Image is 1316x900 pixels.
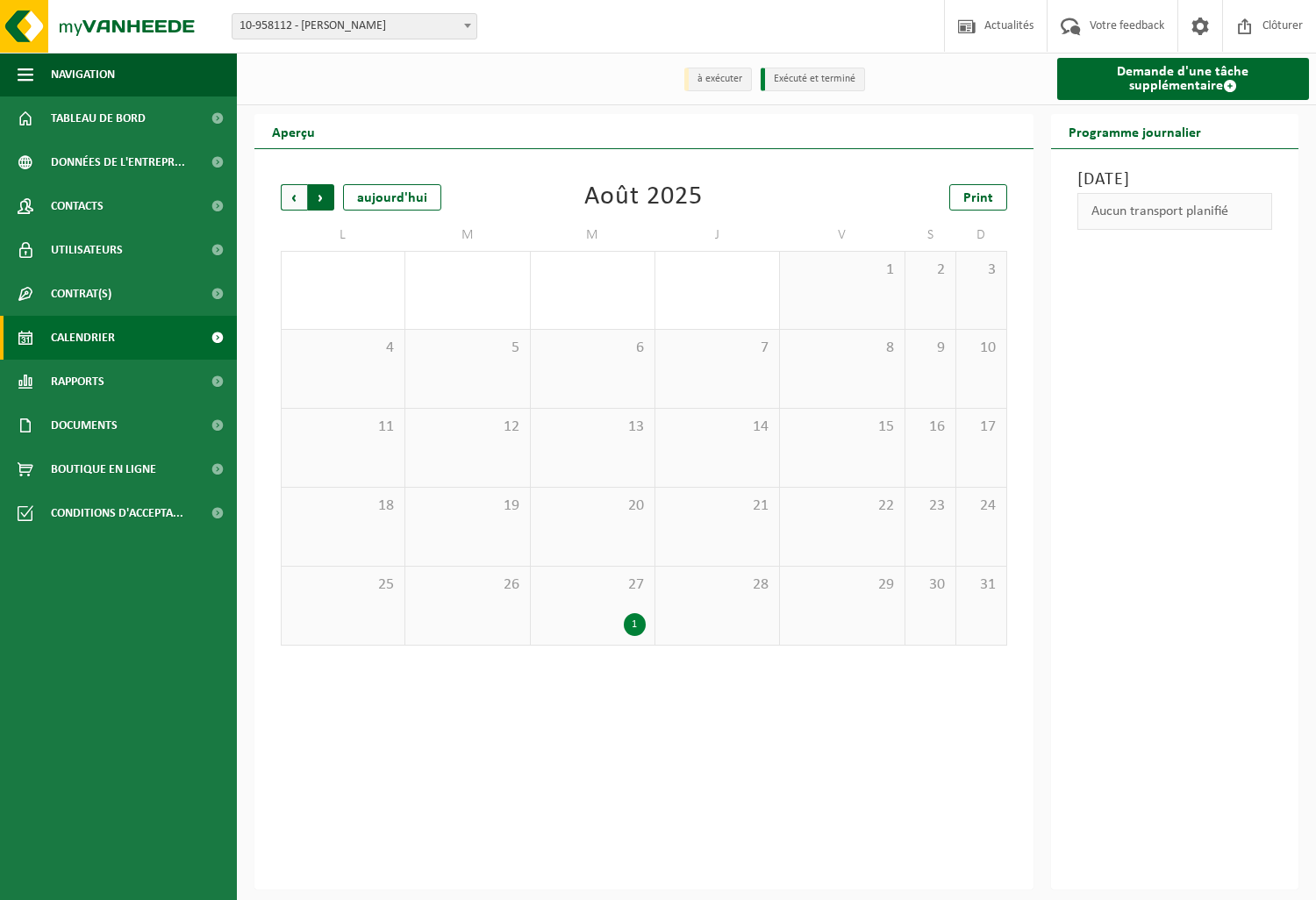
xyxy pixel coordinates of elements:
[914,575,947,595] span: 30
[905,219,956,251] td: S
[761,68,865,91] li: Exécuté et terminé
[414,418,520,437] span: 12
[51,491,183,535] span: Conditions d'accepta...
[290,496,396,516] span: 18
[540,339,646,358] span: 6
[51,228,123,272] span: Utilisateurs
[624,613,646,636] div: 1
[1077,193,1273,230] div: Aucun transport planifié
[949,184,1007,211] a: Print
[540,575,646,595] span: 27
[664,339,770,358] span: 7
[290,575,396,595] span: 25
[51,184,104,228] span: Contacts
[290,339,396,358] span: 4
[664,496,770,516] span: 21
[965,496,998,516] span: 24
[343,184,441,211] div: aujourd'hui
[254,114,333,148] h2: Aperçu
[789,261,895,280] span: 1
[290,418,396,437] span: 11
[308,184,334,211] span: Suivant
[281,184,307,211] span: Précédent
[51,96,146,140] span: Tableau de bord
[540,418,646,437] span: 13
[51,360,104,404] span: Rapports
[540,496,646,516] span: 20
[1077,167,1273,193] h3: [DATE]
[780,219,905,251] td: V
[789,575,895,595] span: 29
[965,339,998,358] span: 10
[684,68,752,91] li: à exécuter
[414,575,520,595] span: 26
[281,219,405,251] td: L
[965,575,998,595] span: 31
[232,14,476,39] span: 10-958112 - DASILVA MARIO - HUCCORGNE
[414,496,520,516] span: 19
[789,418,895,437] span: 15
[1057,58,1310,100] a: Demande d'une tâche supplémentaire
[51,404,118,447] span: Documents
[965,418,998,437] span: 17
[914,339,947,358] span: 9
[664,575,770,595] span: 28
[655,219,780,251] td: J
[956,219,1007,251] td: D
[51,53,115,96] span: Navigation
[1051,114,1219,148] h2: Programme journalier
[414,339,520,358] span: 5
[789,339,895,358] span: 8
[531,219,655,251] td: M
[965,261,998,280] span: 3
[51,140,185,184] span: Données de l'entrepr...
[914,496,947,516] span: 23
[914,261,947,280] span: 2
[914,418,947,437] span: 16
[963,191,993,205] span: Print
[232,13,477,39] span: 10-958112 - DASILVA MARIO - HUCCORGNE
[405,219,530,251] td: M
[584,184,703,211] div: Août 2025
[664,418,770,437] span: 14
[51,316,115,360] span: Calendrier
[789,496,895,516] span: 22
[51,272,111,316] span: Contrat(s)
[51,447,156,491] span: Boutique en ligne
